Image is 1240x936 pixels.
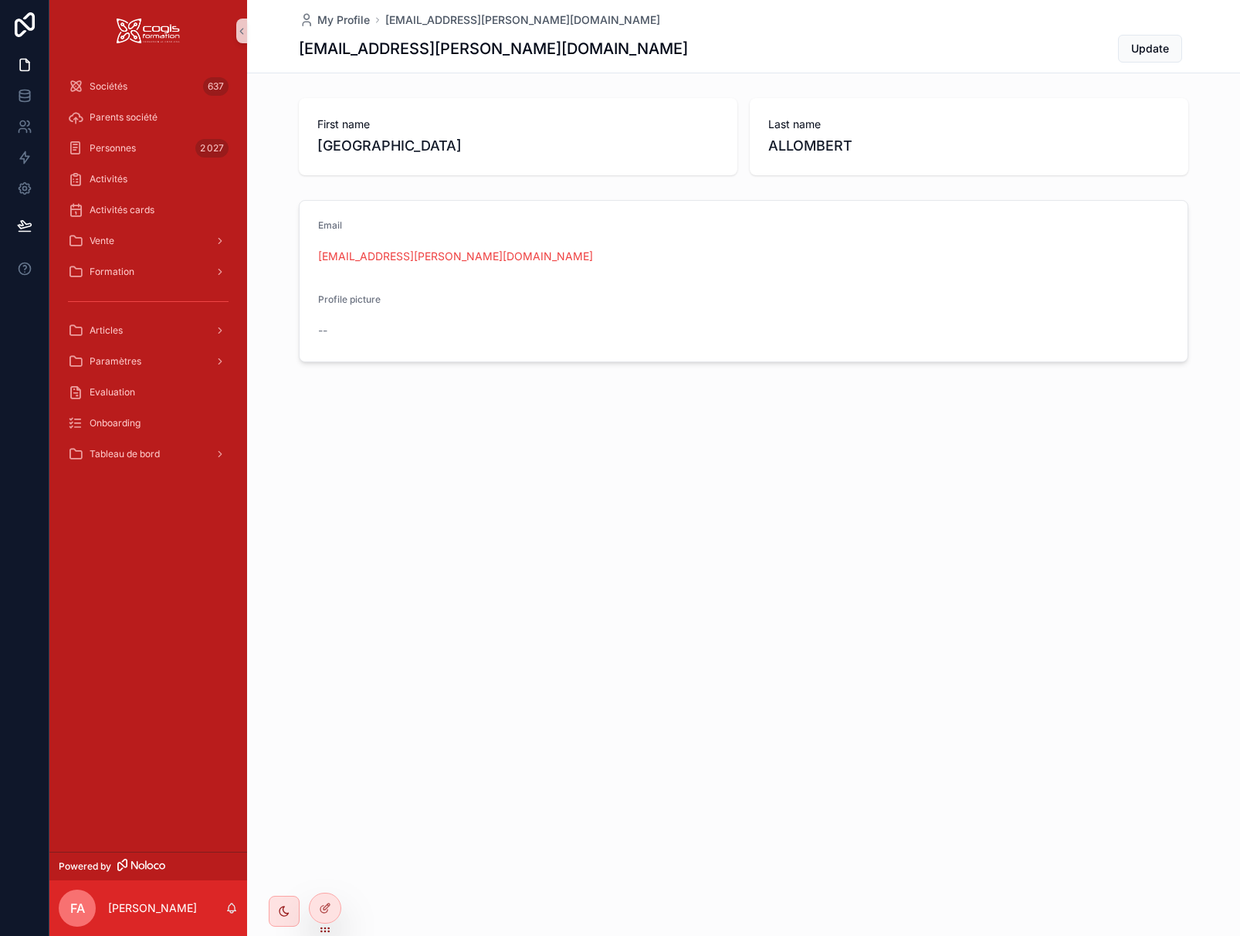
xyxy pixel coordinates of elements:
a: Formation [59,258,238,286]
a: Evaluation [59,378,238,406]
span: Tableau de bord [90,448,160,460]
span: [GEOGRAPHIC_DATA] [317,135,719,157]
a: Powered by [49,852,247,880]
a: My Profile [299,12,370,28]
a: Parents société [59,103,238,131]
span: My Profile [317,12,370,28]
span: Vente [90,235,114,247]
span: Parents société [90,111,158,124]
div: 637 [203,77,229,96]
span: Formation [90,266,134,278]
span: First name [317,117,719,132]
span: Sociétés [90,80,127,93]
span: Update [1131,41,1169,56]
span: Evaluation [90,386,135,398]
a: Vente [59,227,238,255]
span: Activités [90,173,127,185]
a: [EMAIL_ADDRESS][PERSON_NAME][DOMAIN_NAME] [318,249,593,264]
img: App logo [117,19,180,43]
span: FA [70,899,85,917]
a: Tableau de bord [59,440,238,468]
span: -- [318,323,327,338]
a: Onboarding [59,409,238,437]
a: Paramètres [59,348,238,375]
div: scrollable content [49,62,247,488]
span: Email [318,219,342,231]
a: Sociétés637 [59,73,238,100]
span: Articles [90,324,123,337]
span: Last name [768,117,1170,132]
h1: [EMAIL_ADDRESS][PERSON_NAME][DOMAIN_NAME] [299,38,688,59]
a: Activités [59,165,238,193]
span: Paramètres [90,355,141,368]
span: Powered by [59,860,111,873]
a: [EMAIL_ADDRESS][PERSON_NAME][DOMAIN_NAME] [385,12,660,28]
span: Onboarding [90,417,141,429]
span: Personnes [90,142,136,154]
span: ALLOMBERT [768,135,1170,157]
a: Personnes2 027 [59,134,238,162]
a: Articles [59,317,238,344]
a: Activités cards [59,196,238,224]
p: [PERSON_NAME] [108,900,197,916]
button: Update [1118,35,1182,63]
div: 2 027 [195,139,229,158]
span: Profile picture [318,293,381,305]
span: Activités cards [90,204,154,216]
